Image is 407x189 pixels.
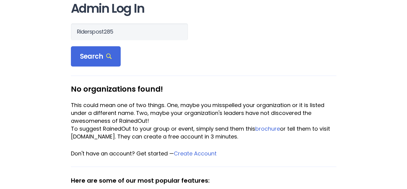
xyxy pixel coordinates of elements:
div: Search [71,46,121,67]
div: Here are some of our most popular features: [71,176,336,185]
span: Search [80,52,112,61]
a: Create Account [174,150,217,157]
input: Search Orgs… [71,23,188,40]
h1: Admin Log In [71,2,336,15]
div: This could mean one of two things. One, maybe you misspelled your organization or it is listed un... [71,101,336,125]
div: To suggest RainedOut to your group or event, simply send them this or tell them to visit [DOMAIN_... [71,125,336,141]
h3: No organizations found! [71,85,336,93]
a: brochure [255,125,280,132]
